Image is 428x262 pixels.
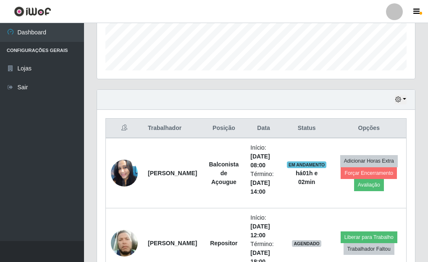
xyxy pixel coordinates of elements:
[250,143,276,170] li: Início:
[354,179,384,191] button: Avaliação
[250,179,270,195] time: [DATE] 14:00
[245,119,281,138] th: Data
[202,119,245,138] th: Posição
[250,213,276,240] li: Início:
[250,223,270,239] time: [DATE] 12:00
[344,243,394,255] button: Trabalhador Faltou
[209,161,239,185] strong: Balconista de Açougue
[332,119,407,138] th: Opções
[341,231,397,243] button: Liberar para Trabalho
[14,6,51,17] img: CoreUI Logo
[282,119,332,138] th: Status
[250,170,276,196] li: Término:
[143,119,202,138] th: Trabalhador
[148,240,197,246] strong: [PERSON_NAME]
[296,170,318,185] strong: há 01 h e 02 min
[210,240,237,246] strong: Repositor
[340,155,398,167] button: Adicionar Horas Extra
[111,160,138,187] img: 1687286924970.jpeg
[341,167,397,179] button: Forçar Encerramento
[287,161,327,168] span: EM ANDAMENTO
[111,228,138,259] img: 1673493072415.jpeg
[148,170,197,176] strong: [PERSON_NAME]
[250,153,270,169] time: [DATE] 08:00
[292,240,321,247] span: AGENDADO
